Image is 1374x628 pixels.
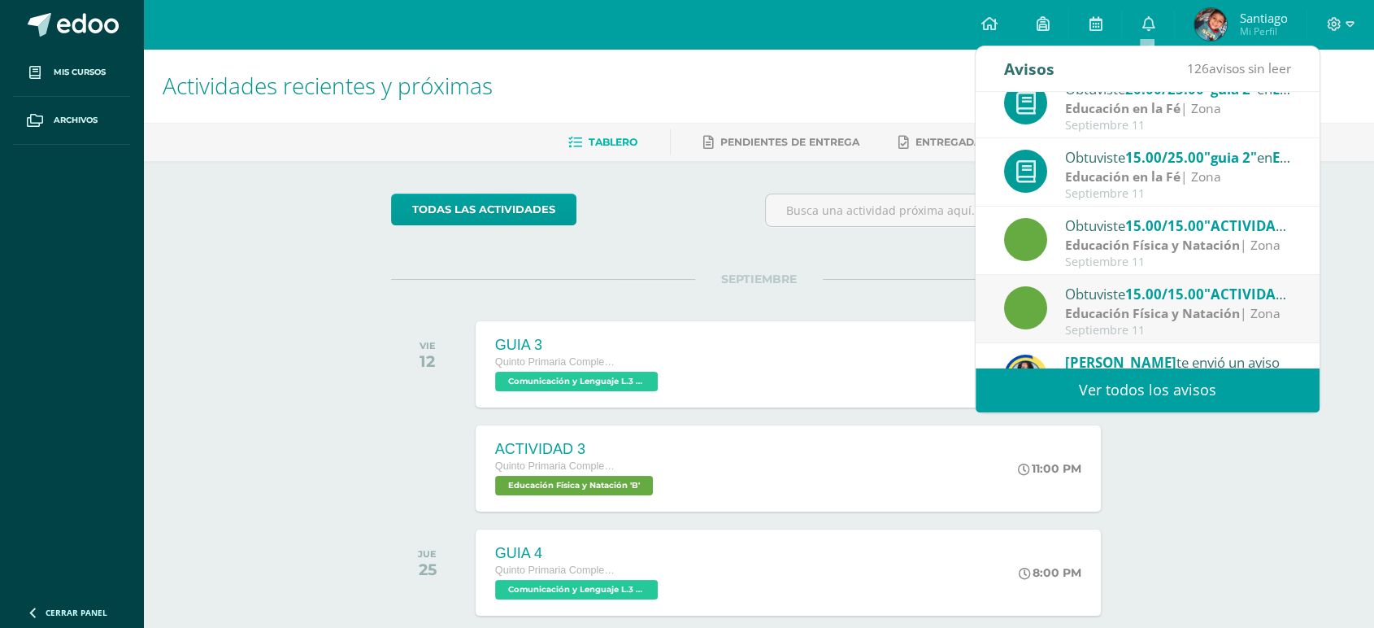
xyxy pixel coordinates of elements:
span: Pendientes de entrega [720,136,859,148]
a: Pendientes de entrega [703,129,859,155]
div: | Zona [1065,99,1291,118]
div: ACTIVIDAD 3 [495,441,657,458]
span: Quinto Primaria Complementaria [495,460,617,472]
div: te envió un aviso [1065,351,1291,373]
div: JUE [418,548,437,560]
span: "guia 2" [1204,148,1257,167]
span: 15.00/25.00 [1125,148,1204,167]
span: Actividades recientes y próximas [163,70,493,101]
a: Archivos [13,97,130,145]
div: GUIA 3 [495,337,662,354]
span: Santiago [1239,10,1287,26]
div: Obtuviste en [1065,283,1291,304]
div: Septiembre 11 [1065,255,1291,269]
div: Obtuviste en [1065,215,1291,236]
div: | Zona [1065,236,1291,255]
div: Obtuviste en [1065,146,1291,168]
span: Comunicación y Lenguaje L.3 (Inglés y Laboratorio) 'B' [495,580,658,600]
img: 40191cfb26c6fbb94b99bd2d74edffe4.png [1194,8,1227,41]
strong: Educación en la Fé [1065,99,1181,117]
div: | Zona [1065,168,1291,186]
div: 12 [420,351,436,371]
strong: Educación en la Fé [1065,168,1181,185]
span: [PERSON_NAME] [1065,353,1176,372]
a: Ver todos los avisos [976,368,1320,412]
span: Educación Física y Natación 'B' [495,476,653,495]
strong: Educación Física y Natación [1065,304,1240,322]
a: todas las Actividades [391,194,576,225]
a: Entregadas [898,129,988,155]
div: 25 [418,560,437,579]
div: Septiembre 11 [1065,187,1291,201]
span: Archivos [54,114,98,127]
span: 15.00/15.00 [1125,285,1204,303]
a: Mis cursos [13,49,130,97]
img: 9385da7c0ece523bc67fca2554c96817.png [1004,355,1047,398]
div: Septiembre 11 [1065,324,1291,338]
span: 126 [1187,59,1209,77]
span: SEPTIEMBRE [695,272,823,286]
span: "ACTIVIDAD 3" [1204,216,1303,235]
strong: Educación Física y Natación [1065,236,1240,254]
div: GUIA 4 [495,545,662,562]
span: Cerrar panel [46,607,107,618]
span: Comunicación y Lenguaje L.3 (Inglés y Laboratorio) 'B' [495,372,658,391]
span: Quinto Primaria Complementaria [495,565,617,576]
span: Mi Perfil [1239,24,1287,38]
div: VIE [420,340,436,351]
a: Tablero [568,129,637,155]
span: avisos sin leer [1187,59,1291,77]
div: 8:00 PM [1019,565,1081,580]
span: Entregadas [915,136,988,148]
span: "ACTIVIDAD 2" [1204,285,1303,303]
span: Quinto Primaria Complementaria [495,356,617,368]
div: 11:00 PM [1018,461,1081,476]
div: Septiembre 11 [1065,119,1291,133]
span: 15.00/15.00 [1125,216,1204,235]
div: | Zona [1065,304,1291,323]
input: Busca una actividad próxima aquí... [766,194,1126,226]
span: Tablero [589,136,637,148]
span: Mis cursos [54,66,106,79]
